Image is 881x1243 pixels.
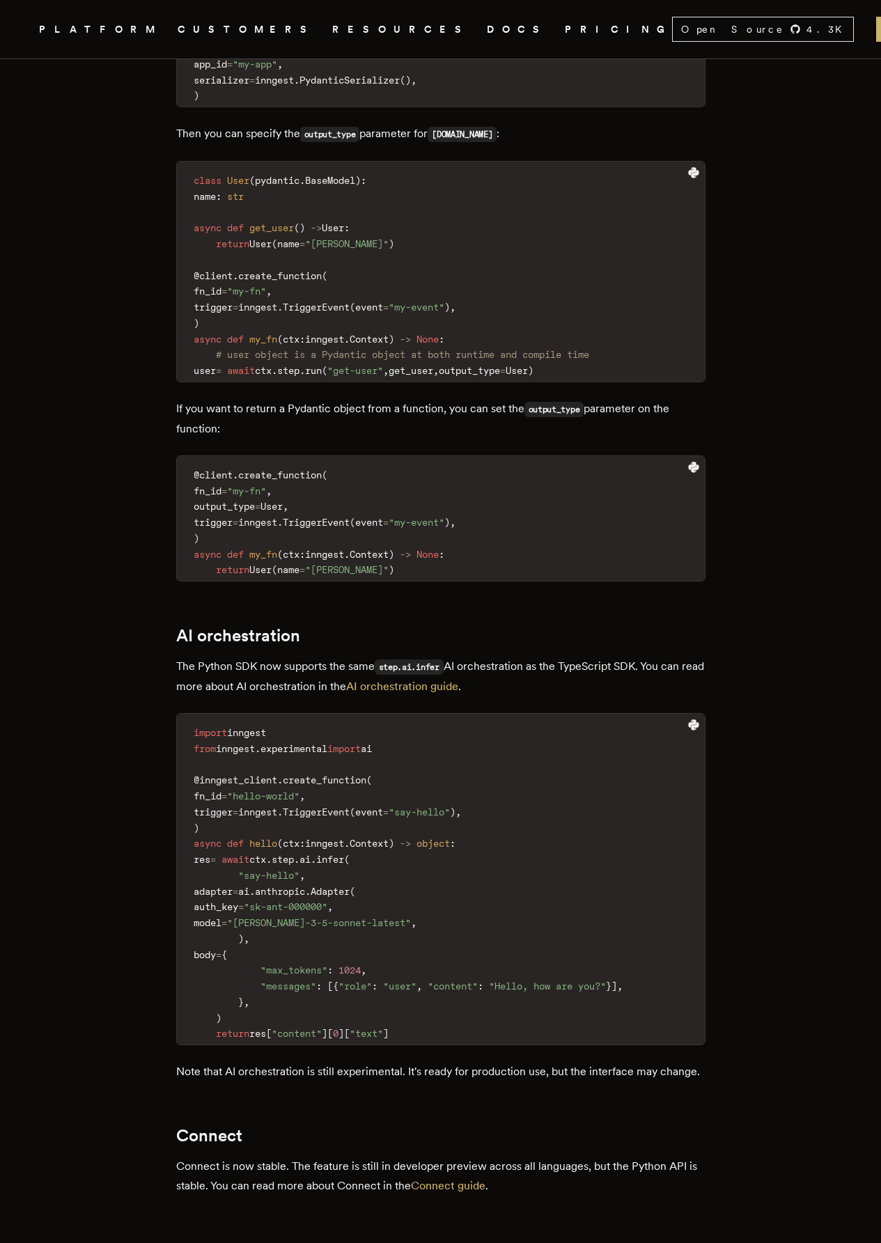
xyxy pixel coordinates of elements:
span: @client [194,469,233,480]
span: TriggerEvent [283,302,350,313]
span: ( [350,517,355,528]
span: event [355,302,383,313]
span: ctx [249,854,266,865]
span: = [383,302,389,313]
span: . [272,365,277,376]
span: ctx [283,334,299,345]
span: inngest [305,334,344,345]
span: = [233,886,238,897]
span: "content" [272,1028,322,1039]
span: - [400,549,405,560]
span: [ [266,1028,272,1039]
span: [ [344,1028,350,1039]
a: PRICING [565,21,672,38]
span: . [277,517,283,528]
span: ( [277,334,283,345]
span: = [249,75,255,86]
span: fn_id [194,485,221,497]
span: ( [400,75,405,86]
span: "content" [428,980,478,992]
span: BaseModel [305,175,355,186]
span: ) [450,806,455,818]
span: ai [299,854,311,865]
span: = [221,286,227,297]
span: , [361,964,366,976]
span: - [311,222,316,233]
span: > [316,222,322,233]
span: "my-event" [389,517,444,528]
span: , [383,365,389,376]
span: name [277,564,299,575]
span: ] [383,1028,389,1039]
span: ( [350,806,355,818]
span: [ [327,980,333,992]
span: ) [389,564,394,575]
span: get_user [389,365,433,376]
span: inngest [238,517,277,528]
span: Context [350,838,389,849]
span: ai [238,886,249,897]
span: ] [611,980,617,992]
span: return [216,1028,249,1039]
span: ( [350,886,355,897]
span: ( [366,774,372,785]
span: def [227,222,244,233]
span: = [221,790,227,802]
span: , [327,901,333,912]
span: . [249,886,255,897]
span: name [277,238,299,249]
code: output_type [524,402,584,417]
span: "say-hello" [238,870,299,881]
span: async [194,549,221,560]
span: "max_tokens" [260,964,327,976]
span: inngest [255,75,294,86]
span: . [344,334,350,345]
span: User [227,175,249,186]
span: { [221,949,227,960]
span: = [216,365,221,376]
span: ) [194,318,199,329]
span: ] [322,1028,327,1039]
span: model [194,917,221,928]
span: res [194,854,210,865]
span: "my-fn" [227,286,266,297]
span: , [411,75,416,86]
span: def [227,549,244,560]
span: from [194,743,216,754]
span: def [227,334,244,345]
span: User [260,501,283,512]
span: return [216,564,249,575]
span: ctx [255,365,272,376]
span: ( [322,365,327,376]
span: : [450,838,455,849]
span: , [266,485,272,497]
span: user [194,365,216,376]
span: auth_key [194,901,238,912]
span: run [305,365,322,376]
span: ( [294,222,299,233]
span: = [221,485,227,497]
span: pydantic [255,175,299,186]
span: , [411,917,416,928]
span: : [439,334,444,345]
span: User [249,238,272,249]
span: User [322,222,344,233]
span: [ [327,1028,333,1039]
span: ) [194,533,199,544]
span: , [277,58,283,70]
span: ( [277,838,283,849]
span: : [361,175,366,186]
span: import [327,743,361,754]
span: my_fn [249,549,277,560]
span: ) [299,222,305,233]
span: RESOURCES [332,21,470,38]
span: , [455,806,461,818]
span: "text" [350,1028,383,1039]
span: adapter [194,886,233,897]
span: "my-app" [233,58,277,70]
span: async [194,838,221,849]
span: ) [389,838,394,849]
a: DOCS [487,21,548,38]
span: : [327,964,333,976]
span: = [227,58,233,70]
